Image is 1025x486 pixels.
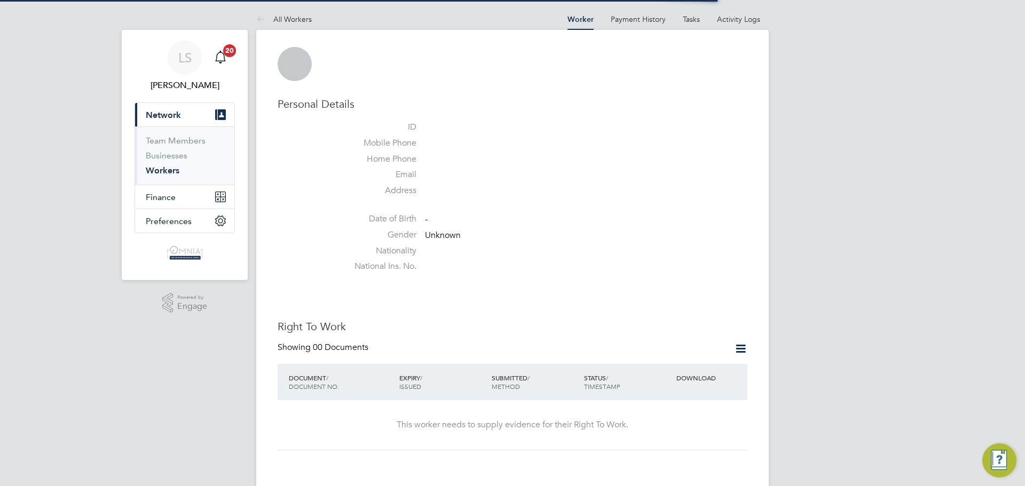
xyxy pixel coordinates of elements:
[162,293,208,313] a: Powered byEngage
[492,382,520,391] span: METHOD
[135,126,234,185] div: Network
[278,342,370,353] div: Showing
[581,368,674,396] div: STATUS
[342,185,416,196] label: Address
[177,293,207,302] span: Powered by
[584,382,620,391] span: TIMESTAMP
[146,192,176,202] span: Finance
[342,213,416,225] label: Date of Birth
[342,138,416,149] label: Mobile Phone
[135,41,235,92] a: LS[PERSON_NAME]
[146,110,181,120] span: Network
[717,14,760,24] a: Activity Logs
[313,342,368,353] span: 00 Documents
[146,216,192,226] span: Preferences
[611,14,666,24] a: Payment History
[342,122,416,133] label: ID
[342,229,416,241] label: Gender
[135,209,234,233] button: Preferences
[527,373,530,382] span: /
[146,136,206,146] a: Team Members
[210,41,231,75] a: 20
[342,169,416,180] label: Email
[425,230,461,241] span: Unknown
[135,244,235,261] a: Go to home page
[178,51,192,65] span: LS
[425,214,428,225] span: -
[278,320,747,333] h3: Right To Work
[606,373,608,382] span: /
[164,244,206,261] img: omniaoutsourcing-logo-retina.png
[288,419,737,431] div: This worker needs to supply evidence for their Right To Work.
[135,103,234,126] button: Network
[399,382,421,391] span: ISSUED
[397,368,489,396] div: EXPIRY
[286,368,397,396] div: DOCUMENT
[146,165,179,176] a: Workers
[982,443,1016,477] button: Engage Resource Center
[135,185,234,209] button: Finance
[278,97,747,111] h3: Personal Details
[135,79,235,92] span: Lauren Southern
[122,30,248,280] nav: Main navigation
[342,154,416,165] label: Home Phone
[683,14,700,24] a: Tasks
[289,382,339,391] span: DOCUMENT NO.
[489,368,581,396] div: SUBMITTED
[342,245,416,257] label: Nationality
[146,150,187,161] a: Businesses
[256,14,312,24] a: All Workers
[567,15,594,24] a: Worker
[223,44,236,57] span: 20
[177,302,207,311] span: Engage
[420,373,422,382] span: /
[674,368,747,387] div: DOWNLOAD
[326,373,328,382] span: /
[342,261,416,272] label: National Ins. No.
